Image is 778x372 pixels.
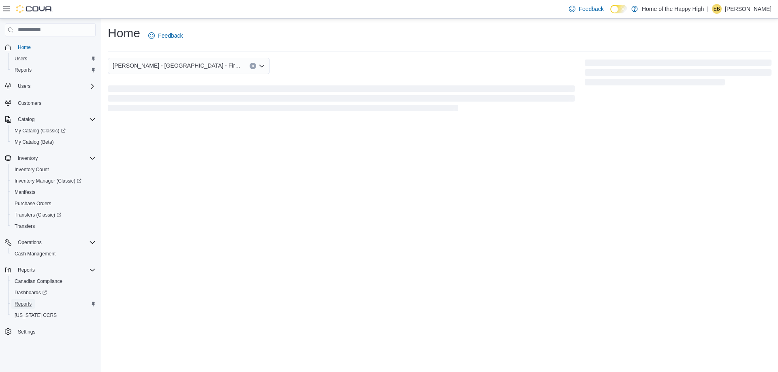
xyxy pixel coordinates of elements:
[11,249,96,259] span: Cash Management
[15,238,45,247] button: Operations
[5,38,96,359] nav: Complex example
[15,312,57,319] span: [US_STATE] CCRS
[11,310,60,320] a: [US_STATE] CCRS
[11,276,96,286] span: Canadian Compliance
[11,199,96,208] span: Purchase Orders
[108,25,140,41] h1: Home
[8,298,99,310] button: Reports
[15,139,54,145] span: My Catalog (Beta)
[2,97,99,108] button: Customers
[11,187,96,197] span: Manifests
[18,116,34,123] span: Catalog
[11,199,55,208] a: Purchase Orders
[8,64,99,76] button: Reports
[15,81,96,91] span: Users
[579,5,603,13] span: Feedback
[158,32,183,40] span: Feedback
[11,176,96,186] span: Inventory Manager (Classic)
[11,187,38,197] a: Manifests
[15,42,96,52] span: Home
[8,164,99,175] button: Inventory Count
[15,153,96,163] span: Inventory
[15,223,35,230] span: Transfers
[18,83,30,89] span: Users
[8,198,99,209] button: Purchase Orders
[15,115,38,124] button: Catalog
[15,200,51,207] span: Purchase Orders
[8,310,99,321] button: [US_STATE] CCRS
[11,165,52,174] a: Inventory Count
[16,5,53,13] img: Cova
[8,221,99,232] button: Transfers
[11,137,96,147] span: My Catalog (Beta)
[15,98,45,108] a: Customers
[250,63,256,69] button: Clear input
[2,264,99,276] button: Reports
[610,5,627,13] input: Dark Mode
[11,176,85,186] a: Inventory Manager (Classic)
[11,137,57,147] a: My Catalog (Beta)
[11,54,30,64] a: Users
[18,44,31,51] span: Home
[18,239,42,246] span: Operations
[11,249,59,259] a: Cash Management
[8,187,99,198] button: Manifests
[2,41,99,53] button: Home
[2,153,99,164] button: Inventory
[11,210,64,220] a: Transfers (Classic)
[712,4,722,14] div: Ethan Boen-Wira
[8,276,99,287] button: Canadian Compliance
[11,54,96,64] span: Users
[15,278,62,285] span: Canadian Compliance
[18,155,38,162] span: Inventory
[11,126,96,136] span: My Catalog (Classic)
[18,267,35,273] span: Reports
[2,326,99,338] button: Settings
[11,310,96,320] span: Washington CCRS
[15,153,41,163] button: Inventory
[15,98,96,108] span: Customers
[145,28,186,44] a: Feedback
[15,327,38,337] a: Settings
[11,221,38,231] a: Transfers
[18,100,41,106] span: Customers
[15,212,61,218] span: Transfers (Classic)
[707,4,709,14] p: |
[15,189,35,196] span: Manifests
[714,4,720,14] span: EB
[259,63,265,69] button: Open list of options
[15,265,38,275] button: Reports
[11,221,96,231] span: Transfers
[11,210,96,220] span: Transfers (Classic)
[108,87,575,113] span: Loading
[18,329,35,335] span: Settings
[15,81,34,91] button: Users
[11,299,96,309] span: Reports
[11,299,35,309] a: Reports
[2,114,99,125] button: Catalog
[15,238,96,247] span: Operations
[15,251,56,257] span: Cash Management
[15,265,96,275] span: Reports
[15,115,96,124] span: Catalog
[2,81,99,92] button: Users
[15,55,27,62] span: Users
[15,43,34,52] a: Home
[8,175,99,187] a: Inventory Manager (Classic)
[8,209,99,221] a: Transfers (Classic)
[725,4,772,14] p: [PERSON_NAME]
[8,248,99,259] button: Cash Management
[11,126,69,136] a: My Catalog (Classic)
[15,128,66,134] span: My Catalog (Classic)
[11,276,66,286] a: Canadian Compliance
[15,67,32,73] span: Reports
[15,301,32,307] span: Reports
[2,237,99,248] button: Operations
[15,327,96,337] span: Settings
[11,65,96,75] span: Reports
[585,61,772,87] span: Loading
[15,178,81,184] span: Inventory Manager (Classic)
[642,4,704,14] p: Home of the Happy High
[113,61,242,70] span: [PERSON_NAME] - [GEOGRAPHIC_DATA] - Fire & Flower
